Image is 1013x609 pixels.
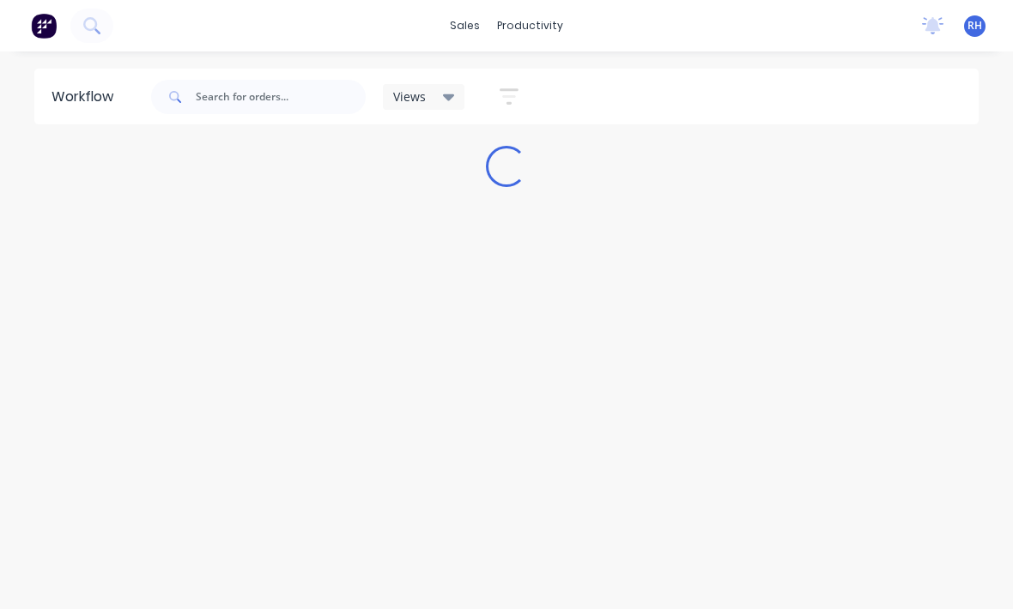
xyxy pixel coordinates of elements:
[441,13,488,39] div: sales
[968,18,982,33] span: RH
[393,87,426,106] span: Views
[488,13,572,39] div: productivity
[196,80,366,114] input: Search for orders...
[52,87,122,107] div: Workflow
[31,13,57,39] img: Factory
